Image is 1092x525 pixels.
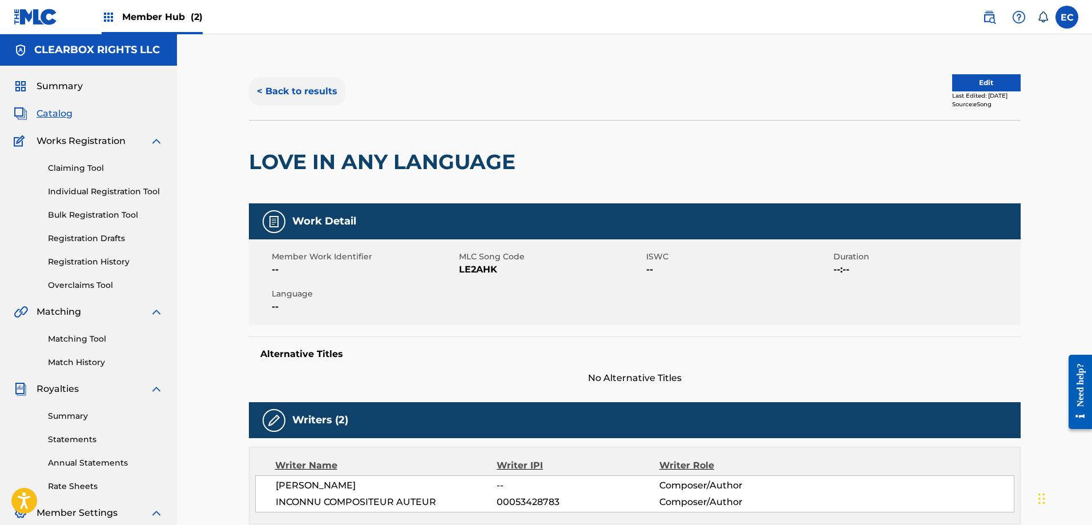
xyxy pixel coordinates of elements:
[659,495,807,509] span: Composer/Author
[191,11,203,22] span: (2)
[14,107,27,121] img: Catalog
[14,107,72,121] a: CatalogCatalog
[37,79,83,93] span: Summary
[1038,482,1045,516] div: Drag
[48,186,163,198] a: Individual Registration Tool
[646,251,831,263] span: ISWC
[37,305,81,319] span: Matching
[48,256,163,268] a: Registration History
[982,10,996,24] img: search
[249,77,345,106] button: < Back to results
[292,215,356,228] h5: Work Detail
[14,382,27,396] img: Royalties
[37,107,72,121] span: Catalog
[952,100,1021,109] div: Source: eSong
[249,371,1021,385] span: No Alternative Titles
[48,356,163,368] a: Match History
[292,414,348,427] h5: Writers (2)
[37,382,79,396] span: Royalties
[272,288,456,300] span: Language
[497,479,659,492] span: --
[659,479,807,492] span: Composer/Author
[102,10,115,24] img: Top Rightsholders
[978,6,1001,29] a: Public Search
[14,506,27,520] img: Member Settings
[14,79,83,93] a: SummarySummary
[276,479,497,492] span: [PERSON_NAME]
[276,495,497,509] span: INCONNU COMPOSITEUR AUTEUR
[272,300,456,314] span: --
[48,457,163,469] a: Annual Statements
[150,305,163,319] img: expand
[267,215,281,229] img: Work Detail
[952,74,1021,91] button: Edit
[122,10,203,23] span: Member Hub
[272,263,456,276] span: --
[1037,11,1049,23] div: Notifications
[48,410,163,422] a: Summary
[1035,470,1092,525] iframe: Chat Widget
[37,134,126,148] span: Works Registration
[646,263,831,276] span: --
[459,251,643,263] span: MLC Song Code
[267,414,281,427] img: Writers
[48,162,163,174] a: Claiming Tool
[659,459,807,472] div: Writer Role
[150,134,163,148] img: expand
[48,279,163,291] a: Overclaims Tool
[48,333,163,345] a: Matching Tool
[1060,346,1092,438] iframe: Resource Center
[833,251,1018,263] span: Duration
[952,91,1021,100] div: Last Edited: [DATE]
[14,43,27,57] img: Accounts
[48,480,163,492] a: Rate Sheets
[14,9,58,25] img: MLC Logo
[272,251,456,263] span: Member Work Identifier
[150,382,163,396] img: expand
[48,233,163,245] a: Registration Drafts
[833,263,1018,276] span: --:--
[1055,6,1078,29] div: User Menu
[37,506,118,520] span: Member Settings
[275,459,497,472] div: Writer Name
[34,43,160,57] h5: CLEARBOX RIGHTS LLC
[1012,10,1026,24] img: help
[497,459,659,472] div: Writer IPI
[497,495,659,509] span: 00053428783
[14,305,28,319] img: Matching
[48,434,163,446] a: Statements
[14,134,29,148] img: Works Registration
[249,149,521,175] h2: LOVE IN ANY LANGUAGE
[459,263,643,276] span: LE2AHK
[48,209,163,221] a: Bulk Registration Tool
[1008,6,1030,29] div: Help
[150,506,163,520] img: expand
[260,348,1009,360] h5: Alternative Titles
[14,79,27,93] img: Summary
